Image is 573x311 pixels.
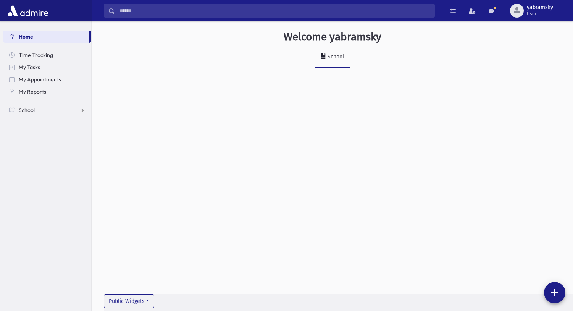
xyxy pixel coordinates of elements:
div: School [326,53,344,60]
span: My Reports [19,88,46,95]
span: Home [19,33,33,40]
a: Home [3,31,89,43]
a: My Tasks [3,61,91,73]
button: Public Widgets [104,294,154,308]
span: Time Tracking [19,52,53,58]
input: Search [115,4,434,18]
a: School [315,47,350,68]
a: My Appointments [3,73,91,86]
span: School [19,107,35,113]
span: My Appointments [19,76,61,83]
span: yabramsky [527,5,553,11]
span: User [527,11,553,17]
h3: Welcome yabramsky [284,31,381,44]
a: School [3,104,91,116]
img: AdmirePro [6,3,50,18]
a: Time Tracking [3,49,91,61]
a: My Reports [3,86,91,98]
span: My Tasks [19,64,40,71]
